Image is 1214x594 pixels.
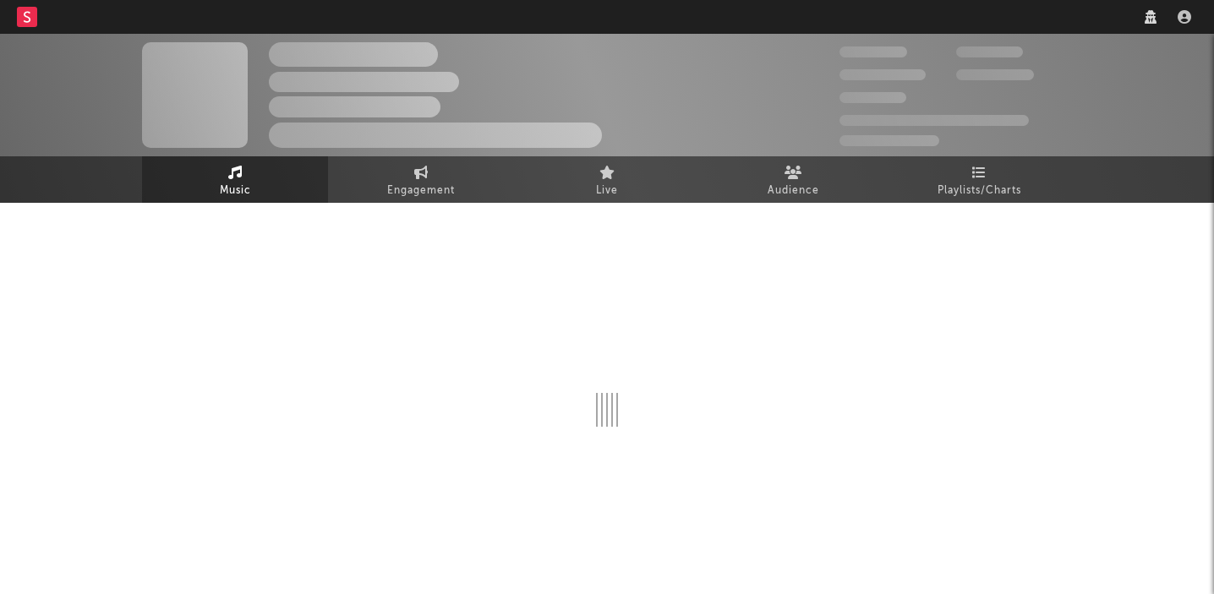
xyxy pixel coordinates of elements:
span: Music [220,181,251,201]
span: 50,000,000 Monthly Listeners [839,115,1029,126]
span: Playlists/Charts [938,181,1021,201]
span: 50,000,000 [839,69,926,80]
span: Jump Score: 85.0 [839,135,939,146]
span: Engagement [387,181,455,201]
a: Playlists/Charts [886,156,1072,203]
a: Audience [700,156,886,203]
span: Live [596,181,618,201]
span: 100,000 [839,92,906,103]
span: 300,000 [839,46,907,57]
a: Engagement [328,156,514,203]
span: 100,000 [956,46,1023,57]
a: Live [514,156,700,203]
a: Music [142,156,328,203]
span: Audience [768,181,819,201]
span: 1,000,000 [956,69,1034,80]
